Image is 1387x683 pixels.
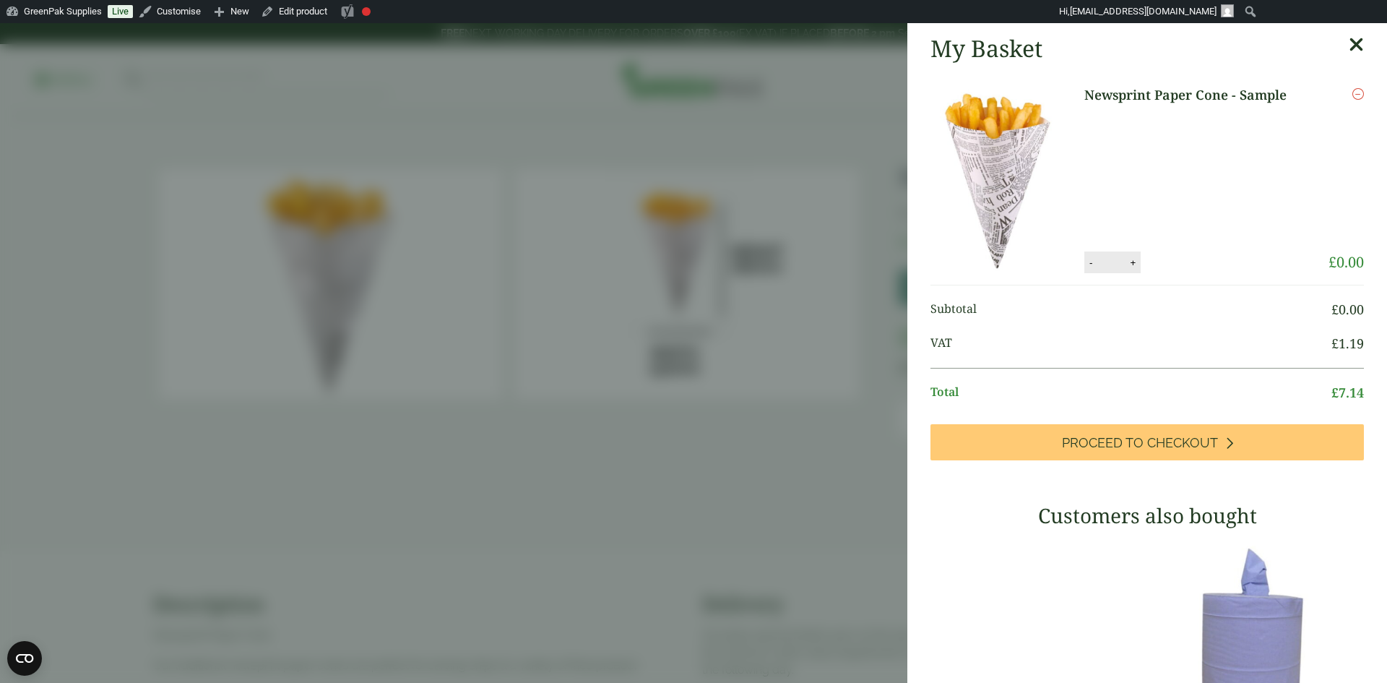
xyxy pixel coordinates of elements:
[930,334,1331,353] span: VAT
[362,7,371,16] div: Focus keyphrase not set
[1331,384,1339,401] span: £
[930,300,1331,319] span: Subtotal
[1328,252,1364,272] bdi: 0.00
[1062,435,1218,451] span: Proceed to Checkout
[930,424,1364,460] a: Proceed to Checkout
[1085,257,1097,269] button: -
[1331,335,1339,352] span: £
[7,641,42,676] button: Open CMP widget
[1331,384,1364,401] bdi: 7.14
[108,5,133,18] a: Live
[1070,6,1217,17] span: [EMAIL_ADDRESS][DOMAIN_NAME]
[1328,252,1336,272] span: £
[1084,85,1308,105] a: Newsprint Paper Cone - Sample
[1125,257,1140,269] button: +
[930,504,1364,528] h3: Customers also bought
[1331,335,1364,352] bdi: 1.19
[930,35,1042,62] h2: My Basket
[1331,301,1339,318] span: £
[1331,301,1364,318] bdi: 0.00
[1352,85,1364,103] a: Remove this item
[930,383,1331,403] span: Total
